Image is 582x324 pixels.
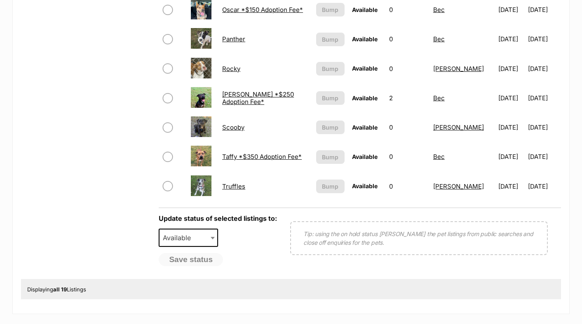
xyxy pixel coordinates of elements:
a: Panther [222,35,245,43]
span: Available [352,6,378,13]
a: Bec [433,153,445,161]
td: [DATE] [495,113,527,142]
a: Bec [433,35,445,43]
span: Available [352,95,378,102]
span: Bump [322,94,338,102]
td: [DATE] [528,172,560,201]
a: Rocky [222,65,240,73]
a: Bec [433,94,445,102]
button: Bump [316,121,345,134]
span: Bump [322,153,338,161]
td: 0 [386,25,429,53]
td: 0 [386,172,429,201]
a: [PERSON_NAME] [433,182,484,190]
span: Available [159,229,218,247]
span: Available [352,65,378,72]
p: Tip: using the on hold status [PERSON_NAME] the pet listings from public searches and close off e... [303,229,535,247]
button: Bump [316,150,345,164]
td: [DATE] [528,113,560,142]
a: [PERSON_NAME] [433,123,484,131]
td: 2 [386,84,429,112]
a: Truffles [222,182,245,190]
span: Available [352,124,378,131]
td: [DATE] [495,25,527,53]
button: Bump [316,33,345,46]
button: Save status [159,253,223,266]
button: Bump [316,91,345,105]
span: Bump [322,64,338,73]
td: 0 [386,54,429,83]
span: Bump [322,5,338,14]
a: Taffy *$350 Adoption Fee* [222,153,302,161]
button: Bump [316,180,345,193]
button: Bump [316,3,345,17]
td: [DATE] [528,84,560,112]
td: 0 [386,142,429,171]
a: Scooby [222,123,244,131]
strong: all 19 [53,286,67,293]
td: [DATE] [528,142,560,171]
span: Available [160,232,199,244]
span: Bump [322,35,338,44]
label: Update status of selected listings to: [159,214,277,222]
span: Available [352,35,378,43]
td: [DATE] [495,84,527,112]
td: 0 [386,113,429,142]
td: [DATE] [495,172,527,201]
span: Bump [322,123,338,132]
span: Available [352,153,378,160]
a: [PERSON_NAME] [433,65,484,73]
td: [DATE] [528,54,560,83]
td: [DATE] [495,142,527,171]
button: Bump [316,62,345,76]
span: Available [352,182,378,189]
a: Oscar *$150 Adoption Fee* [222,6,303,14]
a: Bec [433,6,445,14]
td: [DATE] [495,54,527,83]
span: Displaying Listings [27,286,86,293]
td: [DATE] [528,25,560,53]
a: [PERSON_NAME] *$250 Adoption Fee* [222,90,294,105]
span: Bump [322,182,338,191]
